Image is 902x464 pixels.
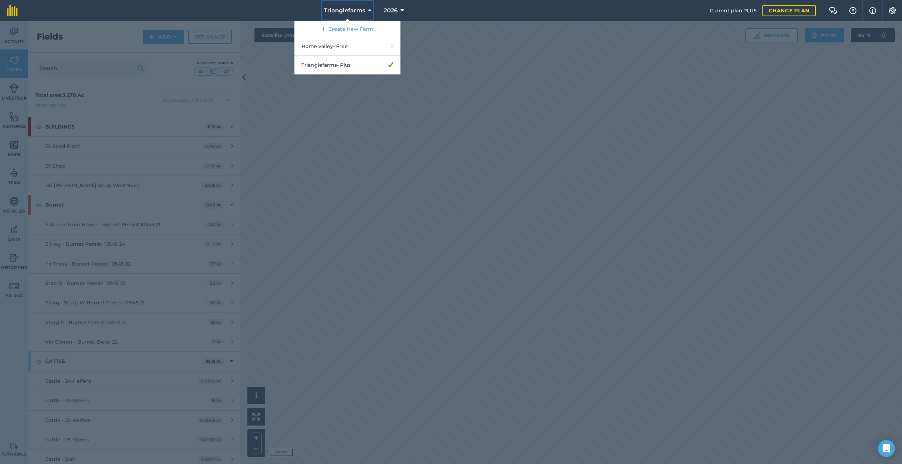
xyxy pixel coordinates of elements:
span: Trianglefarms [324,6,365,15]
img: A question mark icon [849,7,857,14]
img: Two speech bubbles overlapping with the left bubble in the forefront [829,7,837,14]
div: Open Intercom Messenger [878,440,895,457]
img: A cog icon [888,7,897,14]
img: svg+xml;base64,PHN2ZyB4bWxucz0iaHR0cDovL3d3dy53My5vcmcvMjAwMC9zdmciIHdpZHRoPSIxNyIgaGVpZ2h0PSIxNy... [869,6,876,15]
a: Change plan [762,5,816,16]
a: Trianglefarms- Plus [294,56,400,75]
span: Current plan : PLUS [710,7,757,14]
a: Create New Farm [294,21,400,37]
a: Home valley- Free [294,37,400,56]
img: fieldmargin Logo [7,5,18,16]
span: 2026 [384,6,398,15]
